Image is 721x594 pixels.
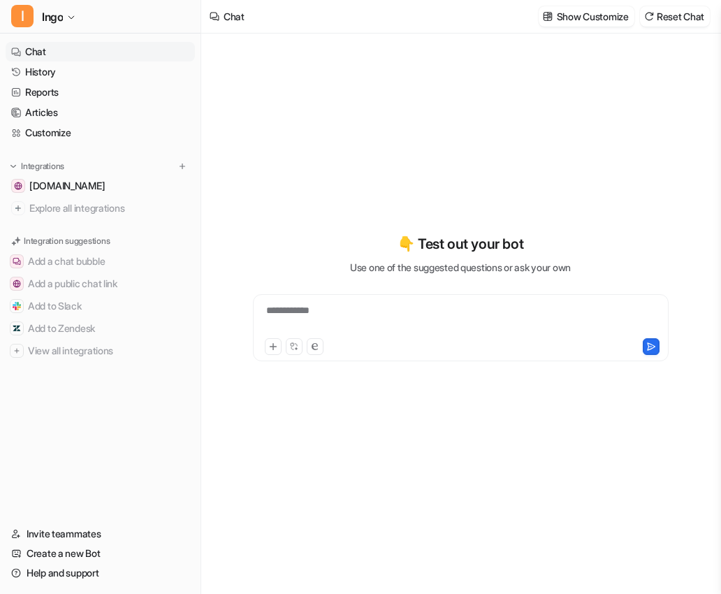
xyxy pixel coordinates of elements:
[539,6,634,27] button: Show Customize
[29,179,105,193] span: [DOMAIN_NAME]
[6,317,195,340] button: Add to ZendeskAdd to Zendesk
[543,11,553,22] img: customize
[24,235,110,247] p: Integration suggestions
[6,544,195,563] a: Create a new Bot
[21,161,64,172] p: Integrations
[14,182,22,190] img: app.ingomoney.com
[42,7,63,27] span: Ingo
[6,273,195,295] button: Add a public chat linkAdd a public chat link
[6,159,68,173] button: Integrations
[6,62,195,82] a: History
[6,250,195,273] button: Add a chat bubbleAdd a chat bubble
[350,260,571,275] p: Use one of the suggested questions or ask your own
[6,524,195,544] a: Invite teammates
[6,42,195,61] a: Chat
[398,233,523,254] p: 👇 Test out your bot
[13,347,21,355] img: View all integrations
[6,340,195,362] button: View all integrationsView all integrations
[6,176,195,196] a: app.ingomoney.com[DOMAIN_NAME]
[6,198,195,218] a: Explore all integrations
[6,295,195,317] button: Add to SlackAdd to Slack
[6,563,195,583] a: Help and support
[8,161,18,171] img: expand menu
[640,6,710,27] button: Reset Chat
[29,197,189,219] span: Explore all integrations
[177,161,187,171] img: menu_add.svg
[13,257,21,266] img: Add a chat bubble
[6,82,195,102] a: Reports
[11,201,25,215] img: explore all integrations
[644,11,654,22] img: reset
[13,324,21,333] img: Add to Zendesk
[557,9,629,24] p: Show Customize
[224,9,245,24] div: Chat
[6,103,195,122] a: Articles
[11,5,34,27] span: I
[6,123,195,143] a: Customize
[13,302,21,310] img: Add to Slack
[13,280,21,288] img: Add a public chat link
